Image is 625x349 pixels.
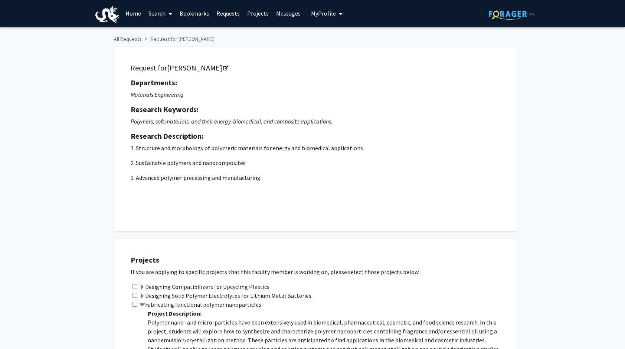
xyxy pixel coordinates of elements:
strong: Research Keywords: [131,105,199,114]
b: Project Description: [148,310,202,317]
span: My Profile [311,10,336,17]
p: If you are applying to specific projects that this faculty member is working on, please select th... [131,267,509,276]
span: 3. Advanced polymer precessing and manufacturing [131,174,261,181]
a: Home [122,0,145,26]
a: All Requests [114,36,142,42]
a: Opens in a new tab [167,63,228,72]
a: Bookmarks [176,0,213,26]
h5: Request for [131,63,500,72]
a: Search [145,0,176,26]
i: Polymers, soft materials, and their energy, biomedical, and composite applications. [131,118,333,125]
i: Materials Engineering [131,91,184,98]
img: ForagerOne Logo [489,8,535,20]
li: Request for [PERSON_NAME] [142,35,215,43]
label: Designing Solid Polymer Electrolytes for Lithium Metal Batteries. [139,291,312,300]
p: 1. Structure and morphology of polymeric materials for energy and biomedical applications [131,144,500,152]
strong: Research Description: [131,131,203,141]
a: Projects [243,0,272,26]
a: Messages [272,0,304,26]
ol: breadcrumb [114,32,511,43]
iframe: Chat [6,316,32,343]
a: Requests [213,0,243,26]
strong: Departments: [131,78,177,87]
img: Drexel University Logo [95,6,119,23]
strong: Projects [131,255,159,264]
label: Fabricating functional polymer nanoparticles [139,300,261,309]
label: Designing Compatibilizers for Upcycling Plastics [139,282,269,291]
span: 2. Sustainable polymers and nanocomposites [131,159,246,167]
